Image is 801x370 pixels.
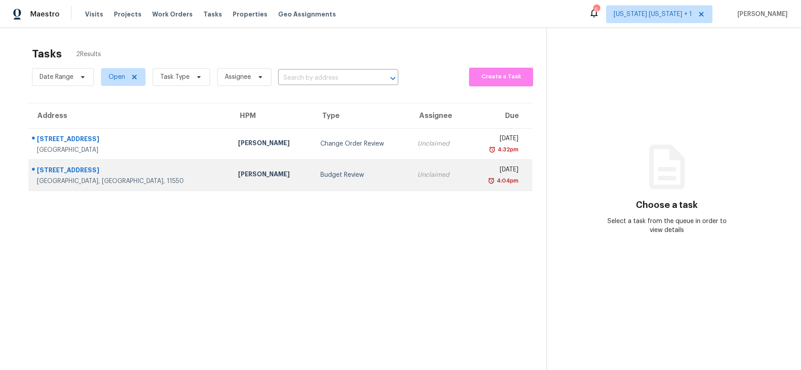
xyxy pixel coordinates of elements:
[85,10,103,19] span: Visits
[40,73,73,81] span: Date Range
[614,10,692,19] span: [US_STATE] [US_STATE] + 1
[473,72,529,82] span: Create a Task
[152,10,193,19] span: Work Orders
[593,5,599,14] div: 6
[76,50,101,59] span: 2 Results
[37,146,224,155] div: [GEOGRAPHIC_DATA]
[225,73,251,81] span: Assignee
[30,10,60,19] span: Maestro
[475,134,518,145] div: [DATE]
[387,72,399,85] button: Open
[313,103,410,128] th: Type
[278,71,373,85] input: Search by address
[468,103,532,128] th: Due
[233,10,267,19] span: Properties
[495,176,518,185] div: 4:04pm
[32,49,62,58] h2: Tasks
[203,11,222,17] span: Tasks
[278,10,336,19] span: Geo Assignments
[475,165,518,176] div: [DATE]
[320,171,403,179] div: Budget Review
[734,10,788,19] span: [PERSON_NAME]
[37,134,224,146] div: [STREET_ADDRESS]
[28,103,231,128] th: Address
[410,103,468,128] th: Assignee
[636,201,698,210] h3: Choose a task
[489,145,496,154] img: Overdue Alarm Icon
[238,170,306,181] div: [PERSON_NAME]
[496,145,518,154] div: 4:32pm
[37,177,224,186] div: [GEOGRAPHIC_DATA], [GEOGRAPHIC_DATA], 11550
[238,138,306,150] div: [PERSON_NAME]
[469,68,533,86] button: Create a Task
[114,10,142,19] span: Projects
[320,139,403,148] div: Change Order Review
[109,73,125,81] span: Open
[231,103,313,128] th: HPM
[417,171,461,179] div: Unclaimed
[417,139,461,148] div: Unclaimed
[160,73,190,81] span: Task Type
[37,166,224,177] div: [STREET_ADDRESS]
[488,176,495,185] img: Overdue Alarm Icon
[607,217,727,235] div: Select a task from the queue in order to view details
